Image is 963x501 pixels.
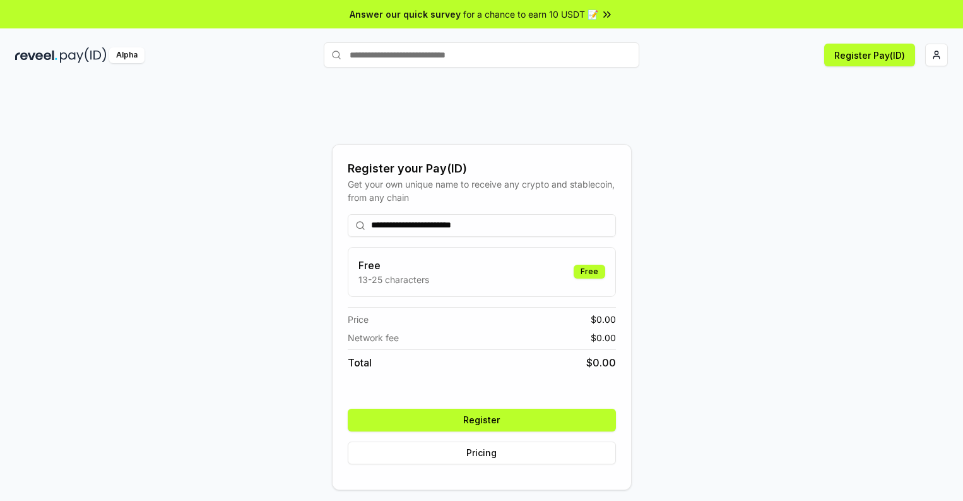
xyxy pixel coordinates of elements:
[348,409,616,432] button: Register
[348,442,616,464] button: Pricing
[358,273,429,286] p: 13-25 characters
[591,313,616,326] span: $ 0.00
[463,8,598,21] span: for a chance to earn 10 USDT 📝
[824,44,915,66] button: Register Pay(ID)
[60,47,107,63] img: pay_id
[348,160,616,178] div: Register your Pay(ID)
[348,331,399,344] span: Network fee
[586,355,616,370] span: $ 0.00
[348,178,616,204] div: Get your own unique name to receive any crypto and stablecoin, from any chain
[348,355,372,370] span: Total
[591,331,616,344] span: $ 0.00
[15,47,57,63] img: reveel_dark
[109,47,145,63] div: Alpha
[350,8,461,21] span: Answer our quick survey
[348,313,369,326] span: Price
[574,265,605,279] div: Free
[358,258,429,273] h3: Free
